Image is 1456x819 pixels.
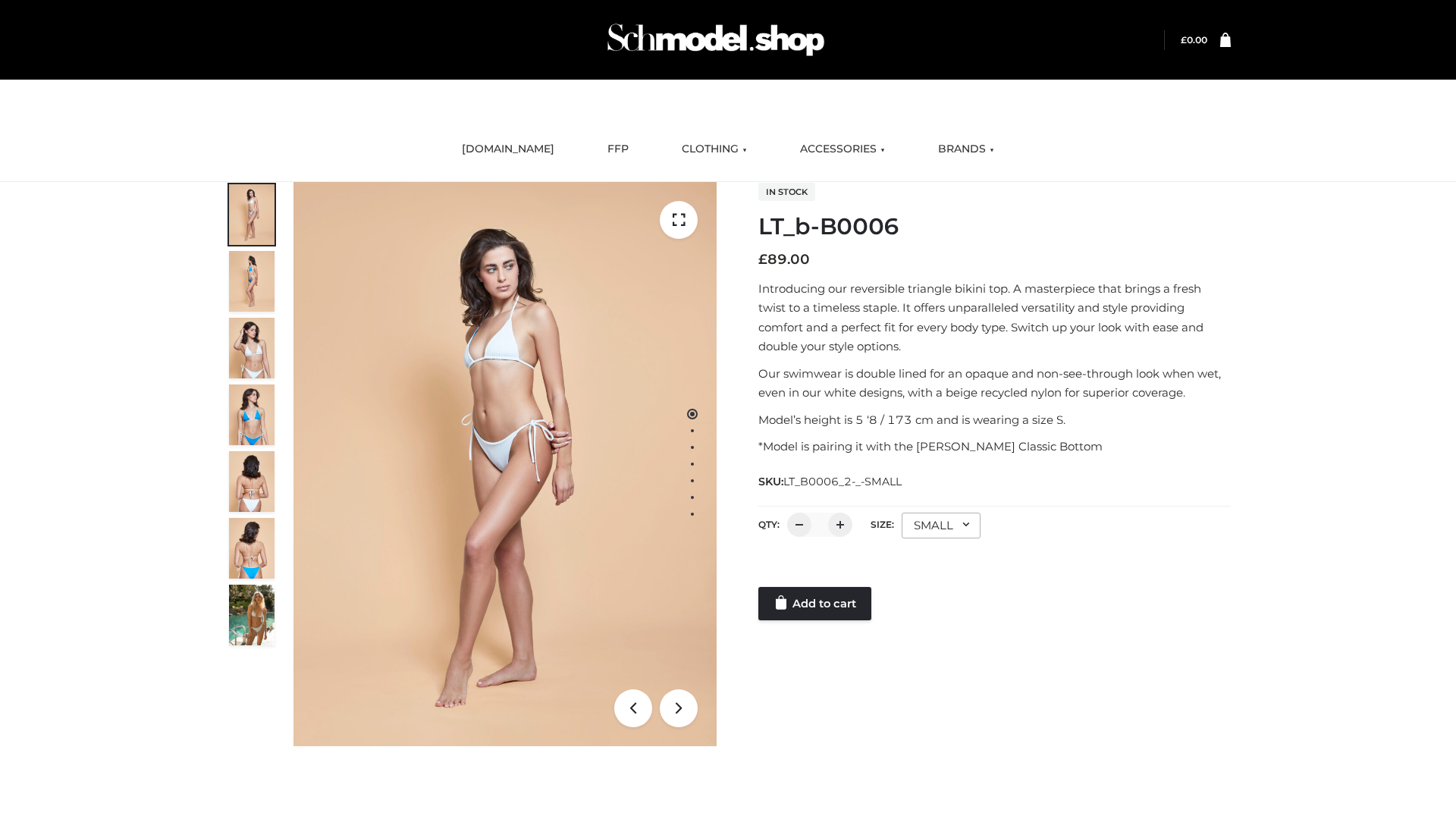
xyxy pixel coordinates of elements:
[229,451,275,512] img: ArielClassicBikiniTop_CloudNine_AzureSky_OW114ECO_7-scaled.jpg
[293,182,717,746] img: ArielClassicBikiniTop_CloudNine_AzureSky_OW114ECO_1
[927,133,1006,166] a: BRANDS
[758,279,1231,356] p: Introducing our reversible triangle bikini top. A masterpiece that brings a fresh twist to a time...
[1181,34,1207,45] bdi: 0.00
[1181,34,1207,45] a: £0.00
[229,518,275,579] img: ArielClassicBikiniTop_CloudNine_AzureSky_OW114ECO_8-scaled.jpg
[229,384,275,445] img: ArielClassicBikiniTop_CloudNine_AzureSky_OW114ECO_4-scaled.jpg
[758,183,815,201] span: In stock
[229,184,275,245] img: ArielClassicBikiniTop_CloudNine_AzureSky_OW114ECO_1-scaled.jpg
[783,475,902,488] span: LT_B0006_2-_-SMALL
[758,251,810,268] bdi: 89.00
[758,519,780,530] label: QTY:
[758,213,1231,240] h1: LT_b-B0006
[758,587,871,620] a: Add to cart
[871,519,894,530] label: Size:
[670,133,758,166] a: CLOTHING
[1181,34,1187,45] span: £
[596,133,640,166] a: FFP
[758,251,767,268] span: £
[450,133,566,166] a: [DOMAIN_NAME]
[229,585,275,645] img: Arieltop_CloudNine_AzureSky2.jpg
[789,133,896,166] a: ACCESSORIES
[229,251,275,312] img: ArielClassicBikiniTop_CloudNine_AzureSky_OW114ECO_2-scaled.jpg
[602,10,830,70] img: Schmodel Admin 964
[758,364,1231,403] p: Our swimwear is double lined for an opaque and non-see-through look when wet, even in our white d...
[758,472,903,491] span: SKU:
[758,437,1231,457] p: *Model is pairing it with the [PERSON_NAME] Classic Bottom
[229,318,275,378] img: ArielClassicBikiniTop_CloudNine_AzureSky_OW114ECO_3-scaled.jpg
[902,513,981,538] div: SMALL
[758,410,1231,430] p: Model’s height is 5 ‘8 / 173 cm and is wearing a size S.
